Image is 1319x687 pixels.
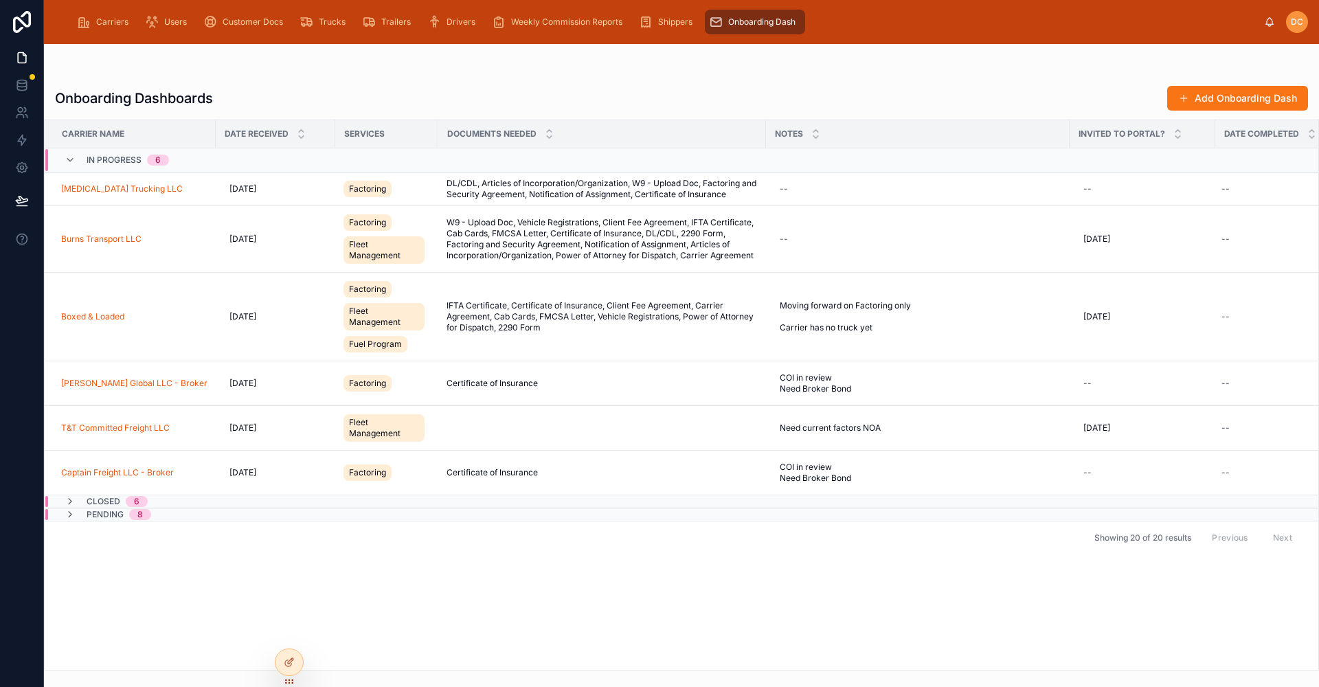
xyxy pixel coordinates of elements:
[349,378,386,389] span: Factoring
[511,16,622,27] span: Weekly Commission Reports
[61,311,124,322] a: Boxed & Loaded
[1221,311,1230,322] div: --
[62,128,124,139] span: Carrier Name
[229,378,256,389] span: [DATE]
[423,10,485,34] a: Drivers
[349,239,419,261] span: Fleet Management
[1221,378,1230,389] div: --
[658,16,692,27] span: Shippers
[1083,311,1110,322] span: [DATE]
[229,183,256,194] span: [DATE]
[1079,128,1165,139] span: Invited to Portal?
[780,423,881,433] span: Need current factors NOA
[349,417,419,439] span: Fleet Management
[447,16,475,27] span: Drivers
[141,10,196,34] a: Users
[87,155,142,166] span: In Progress
[349,183,386,194] span: Factoring
[1167,86,1308,111] button: Add Onboarding Dash
[780,372,905,394] span: COI in review Need Broker Bond
[447,378,538,389] span: Certificate of Insurance
[344,128,385,139] span: Services
[55,89,213,108] h1: Onboarding Dashboards
[1224,128,1299,139] span: Date Completed
[447,467,538,478] span: Certificate of Insurance
[229,423,256,433] span: [DATE]
[705,10,805,34] a: Onboarding Dash
[229,234,256,245] span: [DATE]
[87,509,124,520] span: Pending
[225,128,289,139] span: Date Received
[780,234,788,245] div: --
[61,467,174,478] a: Captain Freight LLC - Broker
[1291,16,1303,27] span: DC
[73,10,138,34] a: Carriers
[134,496,139,507] div: 6
[229,311,256,322] span: [DATE]
[223,16,283,27] span: Customer Docs
[358,10,420,34] a: Trailers
[349,339,402,350] span: Fuel Program
[780,462,905,484] span: COI in review Need Broker Bond
[447,128,537,139] span: Documents Needed
[319,16,346,27] span: Trucks
[1083,234,1110,245] span: [DATE]
[1221,423,1230,433] div: --
[61,183,183,194] a: [MEDICAL_DATA] Trucking LLC
[199,10,293,34] a: Customer Docs
[780,300,1006,333] span: Moving forward on Factoring only Carrier has no truck yet
[775,128,803,139] span: Notes
[61,378,207,389] a: [PERSON_NAME] Global LLC - Broker
[447,178,758,200] span: DL/CDL, Articles of Incorporation/Organization, W9 - Upload Doc, Factoring and Security Agreement...
[155,155,161,166] div: 6
[780,183,788,194] div: --
[447,300,758,333] span: IFTA Certificate, Certificate of Insurance, Client Fee Agreement, Carrier Agreement, Cab Cards, F...
[381,16,411,27] span: Trailers
[61,234,142,245] a: Burns Transport LLC
[1221,234,1230,245] div: --
[1083,183,1092,194] div: --
[349,217,386,228] span: Factoring
[137,509,143,520] div: 8
[447,217,758,261] span: W9 - Upload Doc, Vehicle Registrations, Client Fee Agreement, IFTA Certificate, Cab Cards, FMCSA ...
[66,7,1264,37] div: scrollable content
[1094,532,1191,543] span: Showing 20 of 20 results
[229,467,256,478] span: [DATE]
[1221,183,1230,194] div: --
[164,16,187,27] span: Users
[1083,423,1110,433] span: [DATE]
[1083,378,1092,389] div: --
[295,10,355,34] a: Trucks
[349,284,386,295] span: Factoring
[61,423,170,433] a: T&T Committed Freight LLC
[1083,467,1092,478] div: --
[96,16,128,27] span: Carriers
[635,10,702,34] a: Shippers
[349,306,419,328] span: Fleet Management
[488,10,632,34] a: Weekly Commission Reports
[87,496,120,507] span: Closed
[728,16,796,27] span: Onboarding Dash
[1221,467,1230,478] div: --
[349,467,386,478] span: Factoring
